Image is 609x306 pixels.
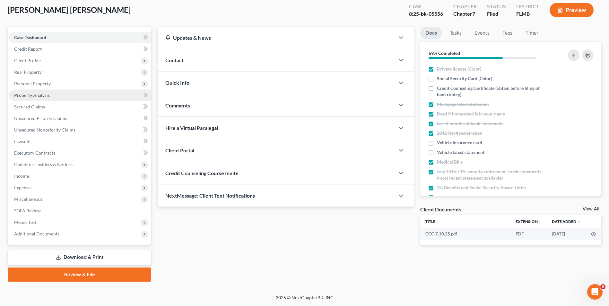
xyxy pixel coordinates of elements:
[437,168,551,181] span: Any 401k, IRA, annuity, retirement, stock statements (most recent statement available)
[453,10,477,18] div: Chapter
[437,140,482,146] span: Vehicle insurance card
[9,124,151,136] a: Unsecured Nonpriority Claims
[487,3,506,10] div: Status
[497,27,518,39] a: Fees
[437,101,489,107] span: Mortgage latest statement
[14,208,41,213] span: SOFA Review
[14,219,36,225] span: Means Test
[8,250,151,265] a: Download & Print
[14,92,50,98] span: Property Analysis
[165,80,189,86] span: Quick Info
[420,228,510,240] td: CCC-7.10.25.pdf
[409,3,443,10] div: Case
[9,113,151,124] a: Unsecured Priority Claims
[550,3,594,17] button: Preview
[437,130,483,136] span: 2011 Rav4 registration
[437,111,505,117] span: Deed if homestead is in your name
[14,139,31,144] span: Lawsuits
[14,127,75,132] span: Unsecured Nonpriority Claims
[577,220,581,224] i: expand_more
[420,27,442,39] a: Docs
[516,10,539,18] div: FLMB
[14,46,42,52] span: Credit Report
[538,220,542,224] i: unfold_more
[453,3,477,10] div: Chapter
[9,89,151,101] a: Property Analysis
[516,3,539,10] div: District
[14,185,32,190] span: Expenses
[9,32,151,43] a: Case Dashboard
[14,173,29,179] span: Income
[14,69,42,75] span: Real Property
[165,170,239,176] span: Credit Counseling Course Invite
[437,75,492,82] span: Social Security Card (Color)
[437,159,463,165] span: Medical Bills
[420,206,461,213] div: Client Documents
[165,125,218,131] span: Hire a Virtual Paralegal
[9,147,151,159] a: Executory Contracts
[14,81,51,86] span: Personal Property
[14,104,45,109] span: Secured Claims
[520,27,544,39] a: Timer
[472,11,475,17] span: 7
[14,231,59,236] span: Additional Documents
[437,85,551,98] span: Credit Counseling Certificate (obtain before filing of bankruptcy)
[435,220,439,224] i: unfold_more
[14,196,43,202] span: Miscellaneous
[165,57,184,63] span: Contact
[437,194,480,200] span: Affidavit of Non filing
[14,150,55,156] span: Executory Contracts
[165,192,255,199] span: NextMessage: Client Text Notifications
[437,184,526,191] span: VA Benefits and Social Security Award Letter
[165,102,190,108] span: Comments
[425,219,439,224] a: Titleunfold_more
[429,50,460,56] strong: 69% Completed
[409,10,443,18] div: 8:25-bk-05556
[437,120,503,127] span: Last 6 months of bank statements
[165,147,194,153] span: Client Portal
[8,268,151,282] a: Review & File
[552,219,581,224] a: Date Added expand_more
[14,35,46,40] span: Case Dashboard
[9,136,151,147] a: Lawsuits
[14,58,41,63] span: Client Profile
[487,10,506,18] div: Filed
[437,149,484,156] span: Vehicle latest statement
[9,101,151,113] a: Secured Claims
[14,115,67,121] span: Unsecured Priority Claims
[9,205,151,217] a: SOFA Review
[587,284,603,300] iframe: Intercom live chat
[445,27,467,39] a: Tasks
[9,43,151,55] a: Credit Report
[437,66,481,72] span: Drivers license (Color)
[547,228,586,240] td: [DATE]
[8,5,131,14] span: [PERSON_NAME] [PERSON_NAME]
[516,219,542,224] a: Extensionunfold_more
[600,284,605,289] span: 6
[469,27,495,39] a: Events
[510,228,547,240] td: PDF
[122,294,488,306] div: 2025 © NextChapterBK, INC
[165,34,387,41] div: Updates & News
[14,162,73,167] span: Codebtors Insiders & Notices
[583,207,599,211] a: View All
